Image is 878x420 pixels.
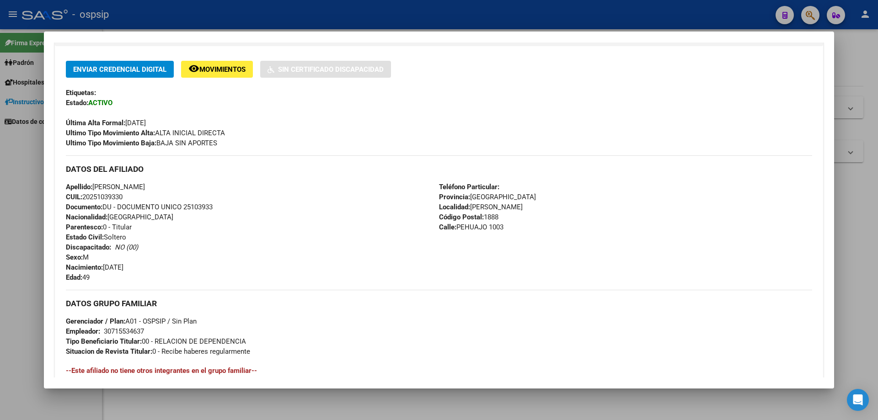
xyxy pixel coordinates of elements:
[66,193,123,201] span: 20251039330
[66,347,250,356] span: 0 - Recibe haberes regularmente
[66,129,225,137] span: ALTA INICIAL DIRECTA
[66,223,103,231] strong: Parentesco:
[115,243,138,251] i: NO (00)
[66,233,104,241] strong: Estado Civil:
[439,213,484,221] strong: Código Postal:
[66,253,89,261] span: M
[66,61,174,78] button: Enviar Credencial Digital
[66,263,123,271] span: [DATE]
[88,99,112,107] strong: ACTIVO
[188,63,199,74] mat-icon: remove_red_eye
[55,46,823,407] div: Datos de Empadronamiento
[439,183,499,191] strong: Teléfono Particular:
[73,65,166,74] span: Enviar Credencial Digital
[66,203,102,211] strong: Documento:
[66,89,96,97] strong: Etiquetas:
[66,213,107,221] strong: Nacionalidad:
[104,326,144,336] div: 30715534637
[66,233,126,241] span: Soltero
[66,243,111,251] strong: Discapacitado:
[66,366,812,376] h4: --Este afiliado no tiene otros integrantes en el grupo familiar--
[847,389,869,411] div: Open Intercom Messenger
[66,164,812,174] h3: DATOS DEL AFILIADO
[439,223,456,231] strong: Calle:
[439,193,470,201] strong: Provincia:
[66,327,100,335] strong: Empleador:
[66,253,83,261] strong: Sexo:
[66,317,125,325] strong: Gerenciador / Plan:
[66,183,145,191] span: [PERSON_NAME]
[66,337,246,346] span: 00 - RELACION DE DEPENDENCIA
[66,273,82,282] strong: Edad:
[66,298,812,308] h3: DATOS GRUPO FAMILIAR
[439,223,503,231] span: PEHUAJO 1003
[66,119,146,127] span: [DATE]
[260,61,391,78] button: Sin Certificado Discapacidad
[66,203,213,211] span: DU - DOCUMENTO UNICO 25103933
[439,203,523,211] span: [PERSON_NAME]
[66,317,197,325] span: A01 - OSPSIP / Sin Plan
[66,347,152,356] strong: Situacion de Revista Titular:
[439,213,498,221] span: 1888
[66,273,90,282] span: 49
[66,213,173,221] span: [GEOGRAPHIC_DATA]
[66,119,125,127] strong: Última Alta Formal:
[66,183,92,191] strong: Apellido:
[181,61,253,78] button: Movimientos
[278,65,384,74] span: Sin Certificado Discapacidad
[66,223,132,231] span: 0 - Titular
[66,337,142,346] strong: Tipo Beneficiario Titular:
[66,99,88,107] strong: Estado:
[439,193,536,201] span: [GEOGRAPHIC_DATA]
[66,139,156,147] strong: Ultimo Tipo Movimiento Baja:
[66,129,155,137] strong: Ultimo Tipo Movimiento Alta:
[439,203,470,211] strong: Localidad:
[199,65,246,74] span: Movimientos
[66,193,82,201] strong: CUIL:
[66,139,217,147] span: BAJA SIN APORTES
[66,263,103,271] strong: Nacimiento:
